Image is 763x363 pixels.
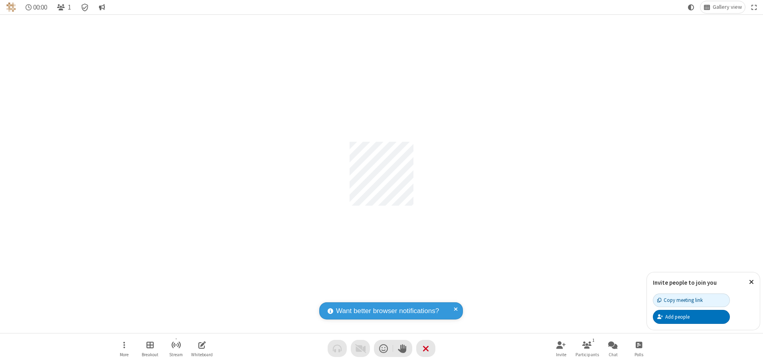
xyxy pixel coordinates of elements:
[53,1,74,13] button: Open participant list
[748,1,760,13] button: Fullscreen
[685,1,698,13] button: Using system theme
[416,340,435,357] button: End or leave meeting
[351,340,370,357] button: Video
[700,1,745,13] button: Change layout
[609,352,618,357] span: Chat
[164,337,188,360] button: Start streaming
[138,337,162,360] button: Manage Breakout Rooms
[657,296,703,304] div: Copy meeting link
[6,2,16,12] img: QA Selenium DO NOT DELETE OR CHANGE
[713,4,742,10] span: Gallery view
[336,306,439,316] span: Want better browser notifications?
[635,352,643,357] span: Polls
[77,1,93,13] div: Meeting details Encryption enabled
[743,272,760,292] button: Close popover
[590,337,597,344] div: 1
[191,352,213,357] span: Whiteboard
[393,340,412,357] button: Raise hand
[601,337,625,360] button: Open chat
[120,352,128,357] span: More
[328,340,347,357] button: Audio problem - check your Internet connection or call by phone
[556,352,566,357] span: Invite
[169,352,183,357] span: Stream
[575,337,599,360] button: Open participant list
[142,352,158,357] span: Breakout
[95,1,108,13] button: Conversation
[653,310,730,323] button: Add people
[22,1,51,13] div: Timer
[575,352,599,357] span: Participants
[112,337,136,360] button: Open menu
[68,4,71,11] span: 1
[190,337,214,360] button: Open shared whiteboard
[653,294,730,307] button: Copy meeting link
[627,337,651,360] button: Open poll
[374,340,393,357] button: Send a reaction
[549,337,573,360] button: Invite participants (Alt+I)
[33,4,47,11] span: 00:00
[653,279,717,286] label: Invite people to join you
